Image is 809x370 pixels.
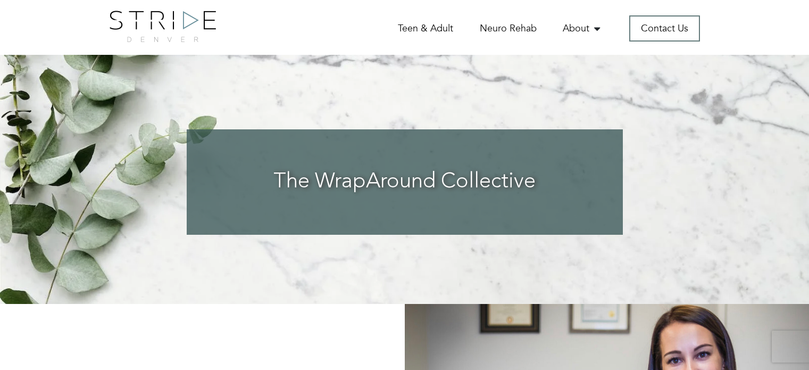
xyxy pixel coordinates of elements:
[629,15,700,42] a: Contact Us
[110,11,216,42] img: logo.png
[563,22,603,35] a: About
[398,22,453,35] a: Teen & Adult
[480,22,537,35] a: Neuro Rehab
[208,169,602,195] h3: The WrapAround Collective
